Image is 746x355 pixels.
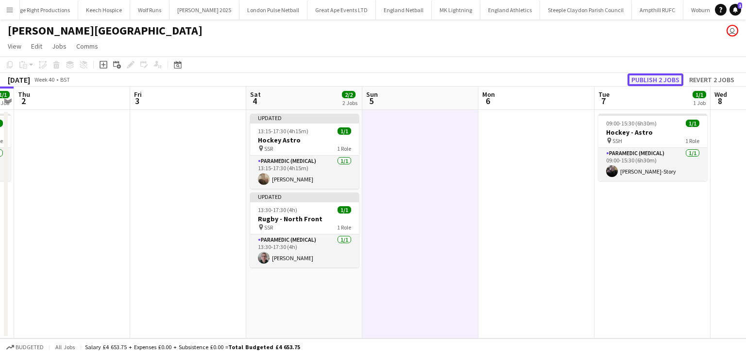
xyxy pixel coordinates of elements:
span: 1 Role [337,224,351,231]
button: Keech Hospice [78,0,130,19]
div: 1 Job [693,99,706,106]
span: 13:15-17:30 (4h15m) [258,127,308,135]
h3: Rugby - North Front [250,214,359,223]
h3: Hockey - Astro [598,128,707,137]
app-card-role: Paramedic (Medical)1/113:15-17:30 (4h15m)[PERSON_NAME] [250,156,359,189]
span: Tue [598,90,610,99]
app-card-role: Paramedic (Medical)1/109:00-15:30 (6h30m)[PERSON_NAME]-Story [598,148,707,181]
span: Thu [18,90,30,99]
span: Fri [134,90,142,99]
span: 1/1 [693,91,706,98]
span: Jobs [52,42,67,51]
span: 8 [713,95,727,106]
app-card-role: Paramedic (Medical)1/113:30-17:30 (4h)[PERSON_NAME] [250,234,359,267]
button: Steeple Claydon Parish Council [540,0,632,19]
h3: Hockey Astro [250,136,359,144]
app-job-card: Updated13:30-17:30 (4h)1/1Rugby - North Front SSR1 RoleParamedic (Medical)1/113:30-17:30 (4h)[PER... [250,193,359,267]
a: View [4,40,25,53]
span: SSR [264,145,273,152]
button: Revert 2 jobs [685,73,738,86]
a: 1 [729,4,741,16]
div: [DATE] [8,75,30,85]
a: Comms [72,40,102,53]
h1: [PERSON_NAME][GEOGRAPHIC_DATA] [8,23,203,38]
button: England Athletics [480,0,540,19]
span: 1/1 [338,206,351,213]
span: Sat [250,90,261,99]
span: 2/2 [342,91,356,98]
span: 5 [365,95,378,106]
span: 2 [17,95,30,106]
a: Edit [27,40,46,53]
span: 1 Role [685,137,699,144]
div: Updated [250,114,359,122]
span: 4 [249,95,261,106]
span: Sun [366,90,378,99]
span: Budgeted [16,344,44,351]
button: Budgeted [5,342,45,353]
button: Ampthill RUFC [632,0,683,19]
span: SSH [612,137,622,144]
span: 7 [597,95,610,106]
span: 1 Role [337,145,351,152]
span: Edit [31,42,42,51]
button: Woburn Sands [683,0,735,19]
span: Total Budgeted £4 653.75 [228,343,300,351]
span: Mon [482,90,495,99]
span: 1/1 [686,120,699,127]
span: Wed [714,90,727,99]
button: Publish 2 jobs [627,73,683,86]
span: Week 40 [32,76,56,83]
button: Stage Right Productions [4,0,78,19]
button: Wolf Runs [130,0,170,19]
button: London Pulse Netball [239,0,307,19]
div: Updated [250,193,359,200]
span: 6 [481,95,495,106]
span: SSR [264,224,273,231]
span: Comms [76,42,98,51]
div: 2 Jobs [342,99,357,106]
button: [PERSON_NAME] 2025 [170,0,239,19]
span: 3 [133,95,142,106]
div: Salary £4 653.75 + Expenses £0.00 + Subsistence £0.00 = [85,343,300,351]
span: 1 [738,2,742,9]
span: All jobs [53,343,77,351]
app-user-avatar: Mark Boobier [727,25,738,36]
app-job-card: 09:00-15:30 (6h30m)1/1Hockey - Astro SSH1 RoleParamedic (Medical)1/109:00-15:30 (6h30m)[PERSON_NA... [598,114,707,181]
button: England Netball [376,0,432,19]
app-job-card: Updated13:15-17:30 (4h15m)1/1Hockey Astro SSR1 RoleParamedic (Medical)1/113:15-17:30 (4h15m)[PERS... [250,114,359,189]
span: 09:00-15:30 (6h30m) [606,120,657,127]
a: Jobs [48,40,70,53]
span: 1/1 [338,127,351,135]
span: 13:30-17:30 (4h) [258,206,297,213]
button: Great Ape Events LTD [307,0,376,19]
div: BST [60,76,70,83]
span: View [8,42,21,51]
button: MK Lightning [432,0,480,19]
